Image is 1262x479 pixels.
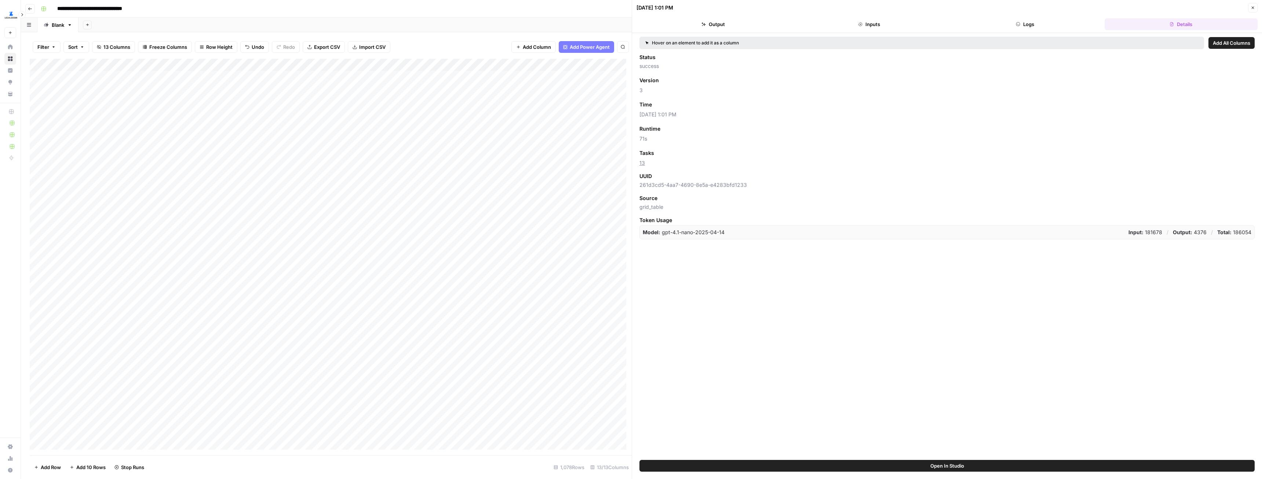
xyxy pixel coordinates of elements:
[68,43,78,51] span: Sort
[639,54,656,61] span: Status
[643,229,660,235] strong: Model:
[639,217,1255,224] span: Token Usage
[65,461,110,473] button: Add 10 Rows
[206,43,233,51] span: Row Height
[4,8,18,22] img: LegalZoom Logo
[639,203,1255,211] span: grid_table
[639,195,657,202] span: Source
[272,41,300,53] button: Redo
[4,65,16,76] a: Insights
[4,464,16,476] button: Help + Support
[1128,229,1144,235] strong: Input:
[195,41,237,53] button: Row Height
[1213,39,1250,47] span: Add All Columns
[639,87,1255,94] span: 3
[792,18,945,30] button: Inputs
[52,21,64,29] div: Blank
[639,62,1255,70] span: success
[639,135,1255,142] span: 71s
[138,41,192,53] button: Freeze Columns
[1105,18,1258,30] button: Details
[348,41,390,53] button: Import CSV
[283,43,295,51] span: Redo
[41,464,61,471] span: Add Row
[1208,37,1255,49] button: Add All Columns
[4,53,16,65] a: Browse
[587,461,632,473] div: 13/13 Columns
[4,41,16,53] a: Home
[645,40,969,46] div: Hover on an element to add it as a column
[121,464,144,471] span: Stop Runs
[639,101,652,108] span: Time
[92,41,135,53] button: 13 Columns
[930,462,964,469] span: Open In Studio
[511,41,556,53] button: Add Column
[1173,229,1192,235] strong: Output:
[359,43,386,51] span: Import CSV
[639,173,652,180] span: UUID
[4,441,16,453] a: Settings
[1167,229,1168,236] p: /
[1128,229,1162,236] p: 181678
[570,43,610,51] span: Add Power Agent
[523,43,551,51] span: Add Column
[4,76,16,88] a: Opportunities
[1217,229,1251,236] p: 186054
[639,460,1255,472] button: Open In Studio
[949,18,1102,30] button: Logs
[639,111,1255,118] span: [DATE] 1:01 PM
[639,149,654,157] span: Tasks
[639,160,645,166] a: 13
[303,41,345,53] button: Export CSV
[240,41,269,53] button: Undo
[1217,229,1232,235] strong: Total:
[1211,229,1213,236] p: /
[33,41,61,53] button: Filter
[37,18,79,32] a: Blank
[639,125,660,133] span: Runtime
[1173,229,1207,236] p: 4376
[252,43,264,51] span: Undo
[559,41,614,53] button: Add Power Agent
[103,43,130,51] span: 13 Columns
[76,464,106,471] span: Add 10 Rows
[63,41,89,53] button: Sort
[639,77,659,84] span: Version
[643,229,725,236] p: gpt-4.1-nano-2025-04-14
[314,43,340,51] span: Export CSV
[149,43,187,51] span: Freeze Columns
[551,461,587,473] div: 1,078 Rows
[639,181,1255,189] span: 261d3cd5-4aa7-4690-8e5a-e4283bfd1233
[110,461,149,473] button: Stop Runs
[4,6,16,24] button: Workspace: LegalZoom
[637,18,789,30] button: Output
[4,88,16,100] a: Your Data
[637,4,673,11] div: [DATE] 1:01 PM
[30,461,65,473] button: Add Row
[4,453,16,464] a: Usage
[37,43,49,51] span: Filter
